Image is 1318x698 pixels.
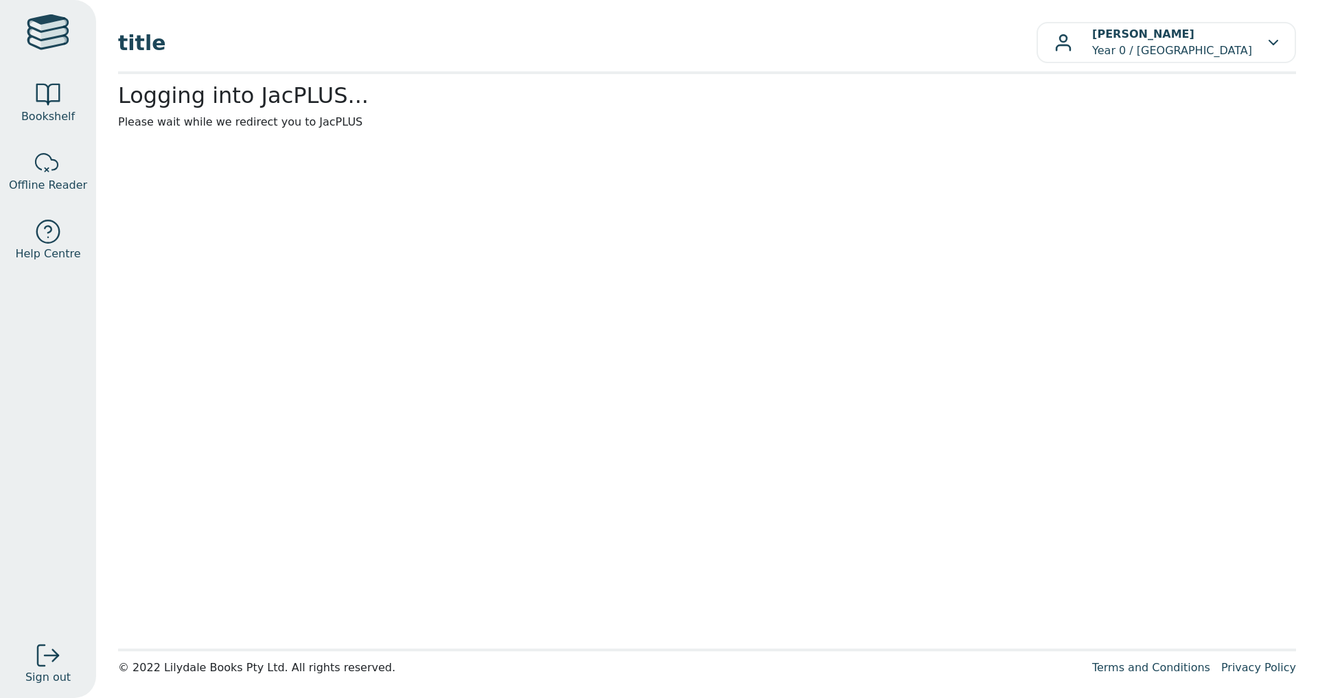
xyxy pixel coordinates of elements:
[118,114,1296,130] p: Please wait while we redirect you to JacPLUS
[118,27,1037,58] span: title
[21,108,75,125] span: Bookshelf
[1221,661,1296,674] a: Privacy Policy
[118,82,1296,108] h2: Logging into JacPLUS...
[1037,22,1296,63] button: [PERSON_NAME]Year 0 / [GEOGRAPHIC_DATA]
[118,660,1081,676] div: © 2022 Lilydale Books Pty Ltd. All rights reserved.
[1092,27,1194,40] b: [PERSON_NAME]
[25,669,71,686] span: Sign out
[9,177,87,194] span: Offline Reader
[1092,26,1252,59] p: Year 0 / [GEOGRAPHIC_DATA]
[15,246,80,262] span: Help Centre
[1092,661,1210,674] a: Terms and Conditions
